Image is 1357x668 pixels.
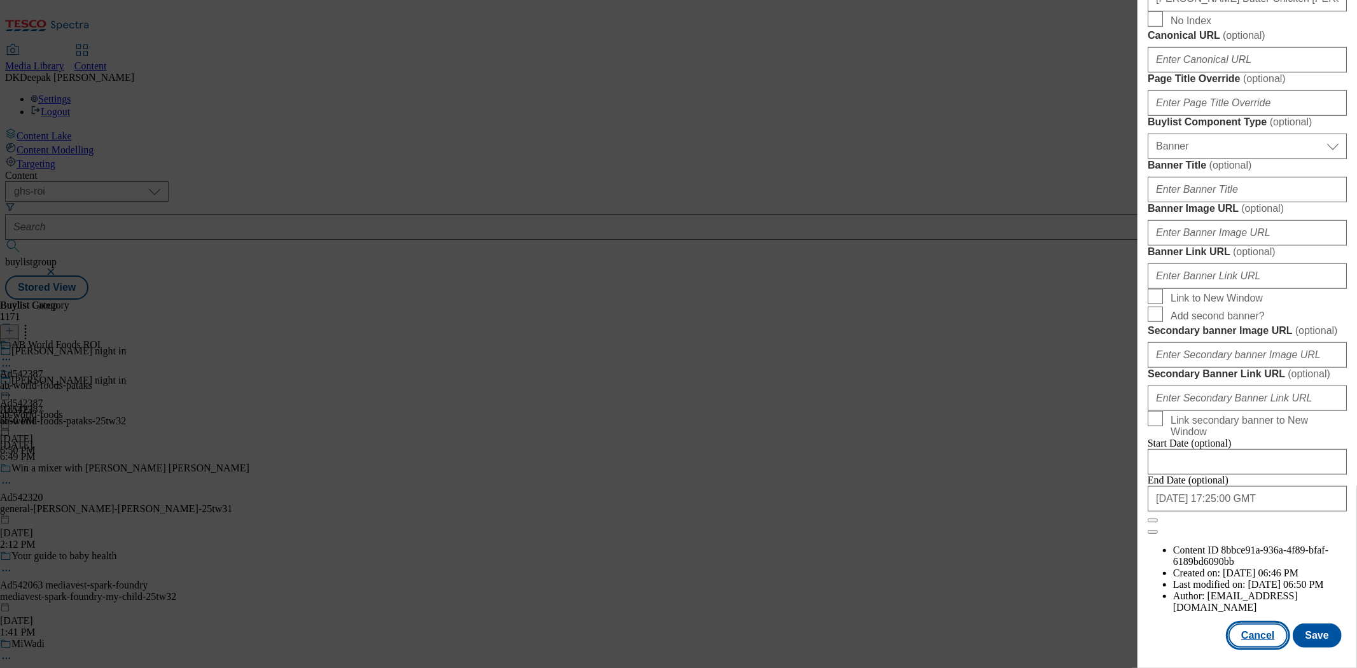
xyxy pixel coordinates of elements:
span: ( optional ) [1223,30,1265,41]
input: Enter Banner Image URL [1148,220,1347,246]
span: ( optional ) [1233,246,1276,257]
span: [EMAIL_ADDRESS][DOMAIN_NAME] [1173,590,1298,613]
label: Page Title Override [1148,73,1347,85]
span: 8bbce91a-936a-4f89-bfaf-6189bd6090bb [1173,545,1328,567]
label: Canonical URL [1148,29,1347,42]
li: Author: [1173,590,1347,613]
li: Content ID [1173,545,1347,567]
label: Banner Link URL [1148,246,1347,258]
span: Start Date (optional) [1148,438,1232,449]
input: Enter Date [1148,449,1347,475]
button: Save [1293,623,1342,648]
span: ( optional ) [1243,73,1286,84]
button: Cancel [1228,623,1287,648]
span: Add second banner? [1171,310,1265,322]
span: Link secondary banner to New Window [1171,415,1342,438]
input: Enter Secondary Banner Link URL [1148,386,1347,411]
span: ( optional ) [1209,160,1252,170]
span: End Date (optional) [1148,475,1228,485]
label: Banner Title [1148,159,1347,172]
span: ( optional ) [1241,203,1284,214]
span: ( optional ) [1270,116,1312,127]
button: Close [1148,518,1158,522]
label: Secondary Banner Link URL [1148,368,1347,380]
input: Enter Date [1148,486,1347,511]
span: [DATE] 06:46 PM [1223,567,1298,578]
span: No Index [1171,15,1211,27]
li: Last modified on: [1173,579,1347,590]
input: Enter Page Title Override [1148,90,1347,116]
span: Link to New Window [1171,293,1263,304]
label: Secondary banner Image URL [1148,324,1347,337]
span: [DATE] 06:50 PM [1248,579,1324,590]
input: Enter Banner Title [1148,177,1347,202]
span: ( optional ) [1295,325,1338,336]
input: Enter Secondary banner Image URL [1148,342,1347,368]
input: Enter Banner Link URL [1148,263,1347,289]
label: Buylist Component Type [1148,116,1347,129]
span: ( optional ) [1288,368,1330,379]
input: Enter Canonical URL [1148,47,1347,73]
li: Created on: [1173,567,1347,579]
label: Banner Image URL [1148,202,1347,215]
